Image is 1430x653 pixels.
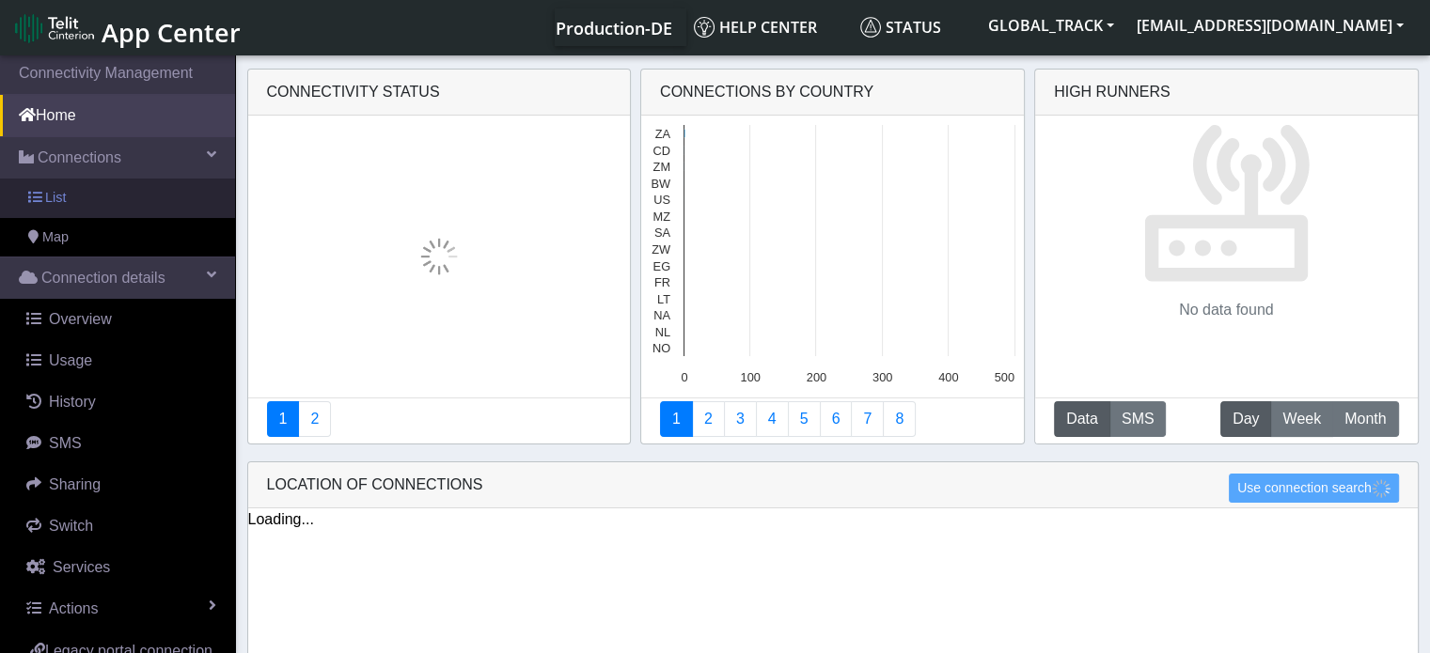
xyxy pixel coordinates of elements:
text: CD [653,144,670,158]
a: Connections By Carrier [756,401,789,437]
button: Day [1220,401,1271,437]
text: ZA [655,127,671,141]
text: EG [653,259,671,273]
img: logo-telit-cinterion-gw-new.png [15,13,94,43]
a: Connections By Country [660,401,693,437]
text: LT [657,292,670,306]
text: US [653,193,670,207]
a: Not Connected for 30 days [883,401,916,437]
a: Usage [8,340,235,381]
span: Connection details [41,267,165,289]
p: No data found [1179,299,1274,321]
a: Actions [8,588,235,630]
a: Deployment status [298,401,331,437]
a: Connectivity status [267,401,300,437]
button: Week [1270,401,1333,437]
div: Loading... [248,508,1418,531]
span: Week [1282,408,1321,430]
span: Day [1233,408,1259,430]
button: Data [1054,401,1110,437]
span: Overview [49,311,112,327]
a: Status [853,8,977,46]
a: 14 Days Trend [820,401,853,437]
span: Status [860,17,941,38]
div: Connectivity status [248,70,631,116]
a: Sharing [8,464,235,505]
div: LOCATION OF CONNECTIONS [248,462,1418,508]
text: NA [653,308,670,322]
img: No data found [1142,116,1311,284]
a: Carrier [692,401,725,437]
text: ZM [653,160,670,174]
a: SMS [8,423,235,464]
span: App Center [102,15,241,50]
img: knowledge.svg [694,17,715,38]
a: History [8,381,235,423]
span: Sharing [49,476,101,492]
nav: Summary paging [660,401,1005,437]
a: Zero Session [851,401,884,437]
span: Map [42,227,69,248]
a: Usage by Carrier [788,401,821,437]
text: 400 [938,370,958,384]
div: High Runners [1054,81,1171,103]
text: 500 [995,370,1014,384]
span: Usage [49,352,92,368]
text: SA [654,225,671,240]
nav: Summary paging [267,401,612,437]
text: BW [651,177,671,191]
text: FR [654,275,670,289]
span: Connections [38,147,121,169]
span: List [45,188,66,209]
a: Overview [8,299,235,340]
span: Services [53,559,110,575]
text: 100 [741,370,761,384]
button: [EMAIL_ADDRESS][DOMAIN_NAME] [1125,8,1415,42]
text: NO [652,341,670,355]
span: Month [1344,408,1386,430]
text: 200 [807,370,826,384]
button: GLOBAL_TRACK [977,8,1125,42]
a: App Center [15,8,238,48]
span: SMS [49,435,82,451]
text: ZW [652,242,671,257]
span: Help center [694,17,817,38]
a: Usage per Country [724,401,757,437]
span: Switch [49,518,93,534]
button: Use connection search [1229,474,1398,503]
span: History [49,394,96,410]
a: Help center [686,8,853,46]
text: NL [655,325,670,339]
span: Production-DE [556,17,672,39]
img: loading [1372,479,1391,498]
span: Actions [49,600,98,616]
div: Connections By Country [641,70,1024,116]
a: Your current platform instance [555,8,671,46]
img: loading.gif [420,238,458,275]
img: status.svg [860,17,881,38]
button: SMS [1109,401,1167,437]
text: 0 [681,370,687,384]
a: Services [8,547,235,588]
a: Switch [8,505,235,547]
text: 300 [872,370,892,384]
text: MZ [653,210,671,224]
button: Month [1332,401,1398,437]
